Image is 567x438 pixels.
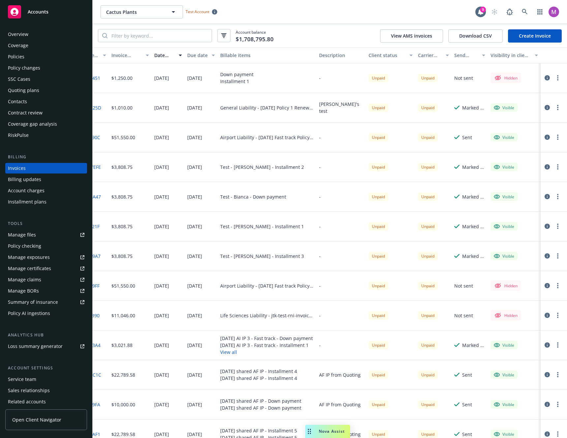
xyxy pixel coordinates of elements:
[5,185,87,196] a: Account charges
[319,312,321,319] div: -
[220,223,304,230] div: Test - [PERSON_NAME] - Installment 1
[508,29,562,43] a: Create Invoice
[5,3,87,21] a: Accounts
[8,63,40,73] div: Policy changes
[494,223,514,229] div: Visible
[488,5,501,18] a: Start snowing
[5,230,87,240] a: Manage files
[111,401,135,408] div: $10,000.00
[5,396,87,407] a: Related accounts
[152,47,185,63] button: Date issued
[494,342,514,348] div: Visible
[5,332,87,338] div: Analytics hub
[218,47,316,63] button: Billable items
[236,35,274,44] span: $1,708,795.80
[418,222,438,231] div: Unpaid
[518,5,531,18] a: Search
[5,63,87,73] a: Policy changes
[462,164,485,171] div: Marked as sent
[220,368,297,375] div: [DATE] shared AF IP - Installment 4
[418,104,438,112] div: Unpaid
[111,371,135,378] div: $22,789.58
[111,431,135,438] div: $22,789.58
[5,29,87,40] a: Overview
[5,40,87,51] a: Coverage
[8,74,30,84] div: SSC Cases
[187,282,202,289] div: [DATE]
[107,29,212,42] input: Filter by keyword...
[5,263,87,274] a: Manage certificates
[220,71,254,78] div: Down payment
[154,282,169,289] div: [DATE]
[187,134,202,141] div: [DATE]
[154,52,175,59] div: Date issued
[369,52,405,59] div: Client status
[369,133,388,141] div: Unpaid
[111,223,133,230] div: $3,808.75
[5,197,87,207] a: Installment plans
[8,241,41,251] div: Policy checking
[111,52,142,59] div: Invoice amount
[454,52,478,59] div: Send result
[5,85,87,96] a: Quoting plans
[220,164,304,171] div: Test - [PERSON_NAME] - Installment 2
[494,164,514,170] div: Visible
[494,431,514,437] div: Visible
[494,253,514,259] div: Visible
[5,297,87,307] a: Summary of insurance
[454,282,473,289] div: Not sent
[8,96,27,107] div: Contacts
[187,431,202,438] div: [DATE]
[220,134,314,141] div: Airport Liability - [DATE] Fast track Policy 2 - Bill policy start test - [DATE] Fast track Polic...
[5,308,87,319] a: Policy AI ingestions
[8,29,28,40] div: Overview
[316,47,366,63] button: Description
[415,47,452,63] button: Carrier status
[418,74,438,82] div: Unpaid
[8,40,28,51] div: Coverage
[369,282,388,290] div: Unpaid
[154,164,169,171] div: [DATE]
[319,253,321,260] div: -
[111,104,133,111] div: $1,010.00
[366,47,415,63] button: Client status
[187,104,202,111] div: [DATE]
[111,253,133,260] div: $3,808.75
[462,342,485,349] div: Marked as sent
[220,52,314,59] div: Billable items
[187,164,202,171] div: [DATE]
[111,342,133,349] div: $3,021.88
[462,134,472,141] div: Sent
[369,74,388,82] div: Unpaid
[5,130,87,141] a: RiskPulse
[418,133,438,141] div: Unpaid
[5,286,87,296] a: Manage BORs
[494,105,514,110] div: Visible
[418,282,438,290] div: Unpaid
[154,75,169,81] div: [DATE]
[111,193,133,200] div: $3,808.75
[319,193,321,200] div: -
[154,401,169,408] div: [DATE]
[8,385,50,396] div: Sales relationships
[8,130,29,141] div: RiskPulse
[494,282,518,290] div: Hidden
[8,308,50,319] div: Policy AI ingestions
[8,85,39,96] div: Quoting plans
[319,101,363,114] div: [PERSON_NAME]'s test
[5,108,87,118] a: Contract review
[494,74,518,82] div: Hidden
[220,78,254,85] div: Installment 1
[220,342,313,349] div: [DATE] AI IP 3 - Fast track - Installment 1
[533,5,547,18] a: Switch app
[12,416,61,423] span: Open Client Navigator
[106,9,163,16] span: Cactus Plants
[8,230,36,240] div: Manage files
[154,193,169,200] div: [DATE]
[369,311,388,320] div: Unpaid
[418,311,438,320] div: Unpaid
[494,372,514,378] div: Visible
[462,223,485,230] div: Marked as sent
[111,75,133,81] div: $1,250.00
[480,7,486,13] div: 9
